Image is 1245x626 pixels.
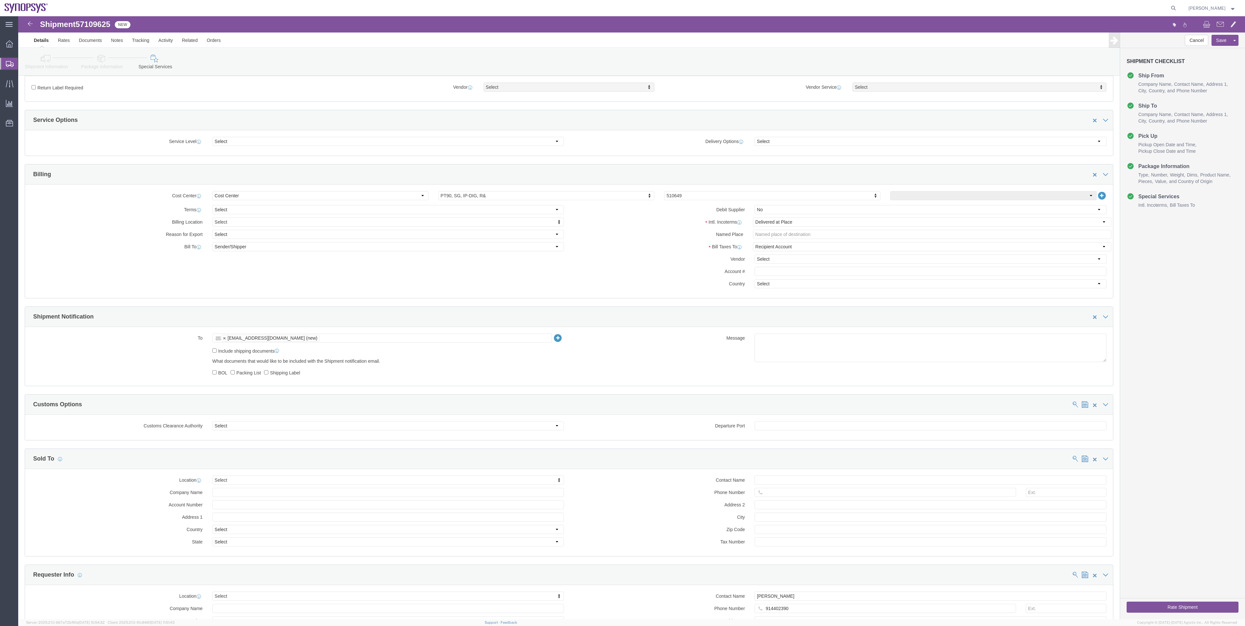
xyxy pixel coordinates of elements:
span: Client: 2025.21.0-f0c8481 [108,620,175,624]
img: logo [5,3,48,13]
span: Server: 2025.21.0-667a72bf6fa [26,620,105,624]
span: [DATE] 10:54:32 [78,620,105,624]
a: Support [485,620,501,624]
a: Feedback [501,620,517,624]
button: [PERSON_NAME] [1188,4,1236,12]
iframe: FS Legacy Container [18,16,1245,619]
span: [DATE] 11:51:43 [150,620,175,624]
span: Rachelle Varela [1188,5,1225,12]
span: Copyright © [DATE]-[DATE] Agistix Inc., All Rights Reserved [1137,620,1237,625]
